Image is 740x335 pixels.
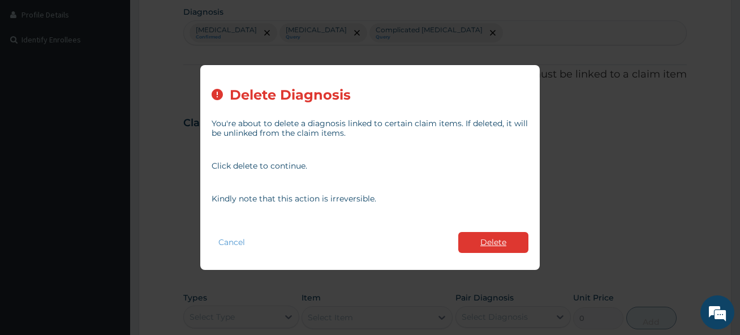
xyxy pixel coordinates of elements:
[186,6,213,33] div: Minimize live chat window
[21,57,46,85] img: d_794563401_company_1708531726252_794563401
[458,232,528,253] button: Delete
[212,119,528,138] p: You're about to delete a diagnosis linked to certain claim items. If deleted, it will be unlinked...
[212,194,528,204] p: Kindly note that this action is irreversible.
[6,218,216,258] textarea: Type your message and hit 'Enter'
[230,88,351,103] h2: Delete Diagnosis
[212,234,252,251] button: Cancel
[59,63,190,78] div: Chat with us now
[66,97,156,212] span: We're online!
[212,161,528,171] p: Click delete to continue.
